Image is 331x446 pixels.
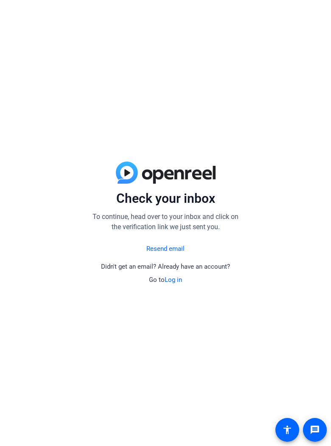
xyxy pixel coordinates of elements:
a: Resend email [146,244,185,254]
mat-icon: message [310,425,320,435]
mat-icon: accessibility [282,425,292,435]
span: Go to [149,276,182,284]
img: blue-gradient.svg [116,162,216,184]
p: Check your inbox [89,190,242,207]
span: Didn't get an email? Already have an account? [101,263,230,270]
p: To continue, head over to your inbox and click on the verification link we just sent you. [89,212,242,232]
a: Log in [165,276,182,284]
